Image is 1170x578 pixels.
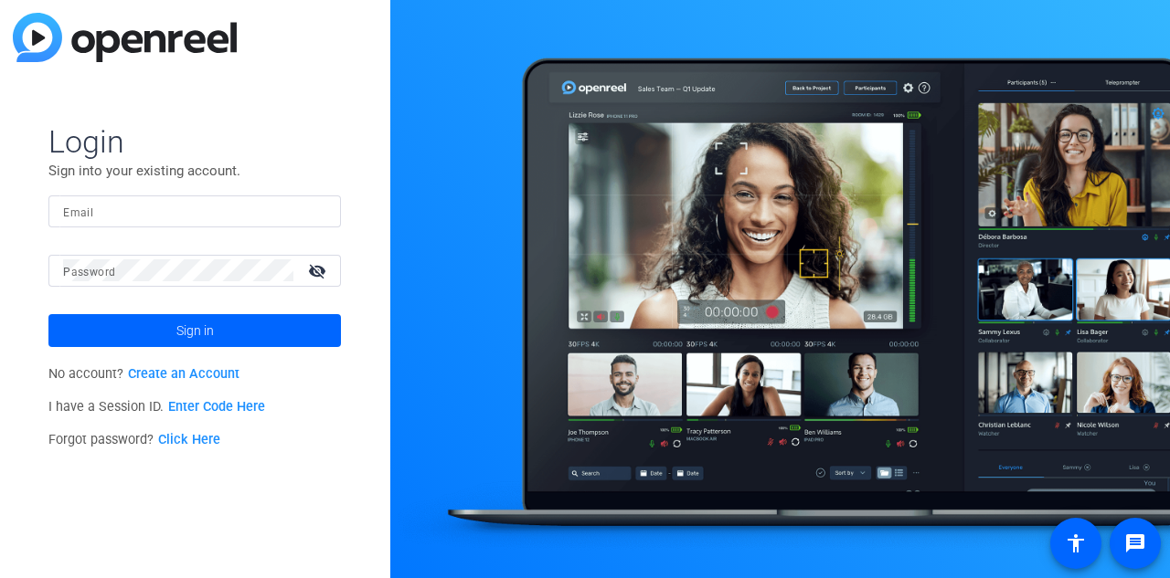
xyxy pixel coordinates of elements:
[63,266,115,278] mat-label: Password
[48,161,341,181] p: Sign into your existing account.
[1065,532,1087,554] mat-icon: accessibility
[1124,532,1146,554] mat-icon: message
[13,13,237,62] img: blue-gradient.svg
[63,200,326,222] input: Enter Email Address
[297,257,341,284] mat-icon: visibility_off
[48,366,239,382] span: No account?
[176,308,214,353] span: Sign in
[168,399,265,415] a: Enter Code Here
[48,122,341,161] span: Login
[48,314,341,347] button: Sign in
[63,206,93,219] mat-label: Email
[128,366,239,382] a: Create an Account
[48,399,265,415] span: I have a Session ID.
[158,432,220,447] a: Click Here
[48,432,220,447] span: Forgot password?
